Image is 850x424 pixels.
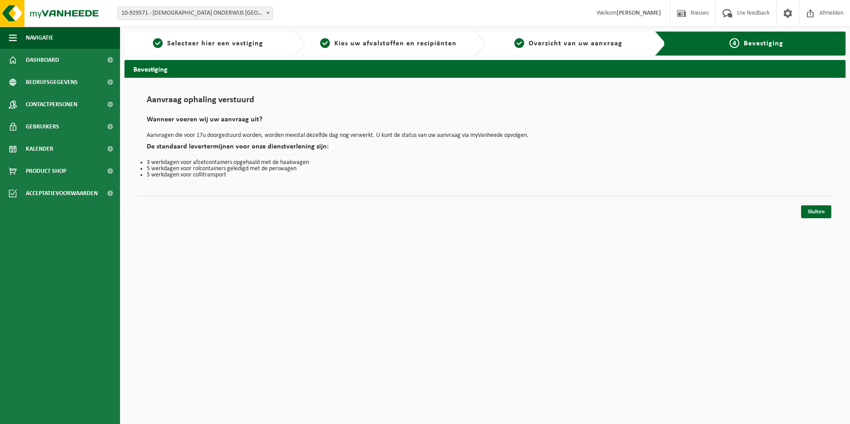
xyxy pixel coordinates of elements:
[26,116,59,138] span: Gebruikers
[309,38,468,49] a: 2Kies uw afvalstoffen en recipiënten
[334,40,457,47] span: Kies uw afvalstoffen en recipiënten
[147,132,823,139] p: Aanvragen die voor 17u doorgestuurd worden, worden meestal dezelfde dag nog verwerkt. U kunt de s...
[26,138,53,160] span: Kalender
[129,38,287,49] a: 1Selecteer hier een vestiging
[147,160,823,166] li: 3 werkdagen voor afzetcontainers opgehaald met de haakwagen
[26,71,78,93] span: Bedrijfsgegevens
[167,40,263,47] span: Selecteer hier een vestiging
[147,116,823,128] h2: Wanneer voeren wij uw aanvraag uit?
[147,166,823,172] li: 5 werkdagen voor rolcontainers geledigd met de perswagen
[124,60,846,77] h2: Bevestiging
[26,27,53,49] span: Navigatie
[153,38,163,48] span: 1
[147,143,823,155] h2: De standaard levertermijnen voor onze dienstverlening zijn:
[744,40,783,47] span: Bevestiging
[26,49,59,71] span: Dashboard
[26,160,66,182] span: Product Shop
[489,38,648,49] a: 3Overzicht van uw aanvraag
[26,93,77,116] span: Contactpersonen
[117,7,273,20] span: 10-929571 - KATHOLIEK ONDERWIJS SINT-MICHIEL VZW AGNETENCOLLEGE - PEER
[730,38,739,48] span: 4
[147,172,823,178] li: 5 werkdagen voor collitransport
[320,38,330,48] span: 2
[147,96,823,109] h1: Aanvraag ophaling verstuurd
[801,205,831,218] a: Sluiten
[529,40,622,47] span: Overzicht van uw aanvraag
[617,10,661,16] strong: [PERSON_NAME]
[514,38,524,48] span: 3
[26,182,98,204] span: Acceptatievoorwaarden
[118,7,273,20] span: 10-929571 - KATHOLIEK ONDERWIJS SINT-MICHIEL VZW AGNETENCOLLEGE - PEER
